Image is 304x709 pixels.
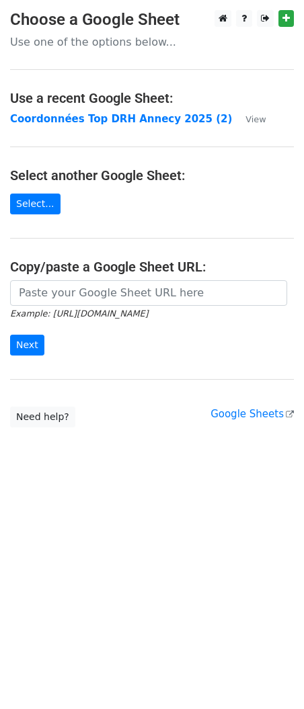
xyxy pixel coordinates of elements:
[10,90,294,106] h4: Use a recent Google Sheet:
[232,113,266,125] a: View
[10,259,294,275] h4: Copy/paste a Google Sheet URL:
[10,10,294,30] h3: Choose a Google Sheet
[10,308,148,319] small: Example: [URL][DOMAIN_NAME]
[10,194,61,214] a: Select...
[10,280,287,306] input: Paste your Google Sheet URL here
[10,113,232,125] a: Coordonnées Top DRH Annecy 2025 (2)
[10,167,294,183] h4: Select another Google Sheet:
[245,114,266,124] small: View
[211,408,294,420] a: Google Sheets
[10,407,75,427] a: Need help?
[10,335,44,356] input: Next
[10,35,294,49] p: Use one of the options below...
